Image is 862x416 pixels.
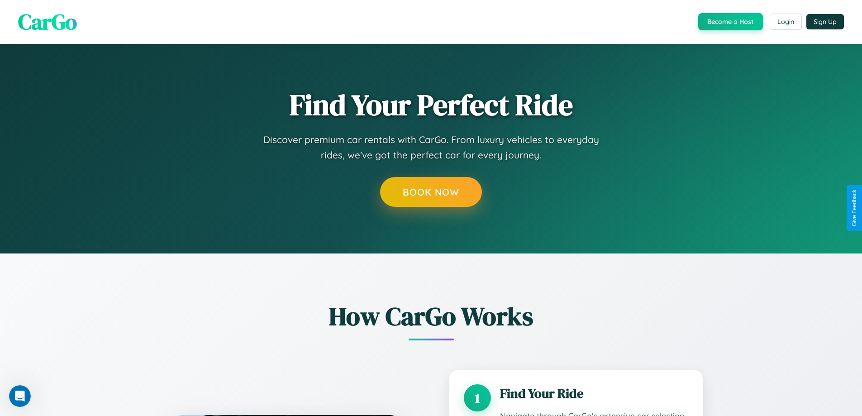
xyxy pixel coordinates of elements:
[250,132,612,163] p: Discover premium car rentals with CarGo. From luxury vehicles to everyday rides, we've got the pe...
[160,299,703,334] h2: How CarGo Works
[500,384,688,402] h3: Find Your Ride
[464,384,491,411] div: 1
[18,7,77,37] span: CarGo
[9,385,31,407] iframe: Intercom live chat
[770,14,802,30] button: Login
[806,14,844,29] button: Sign Up
[698,13,763,30] button: Become a Host
[380,177,482,207] button: Book Now
[290,89,573,121] h1: Find Your Perfect Ride
[851,190,857,226] div: Give Feedback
